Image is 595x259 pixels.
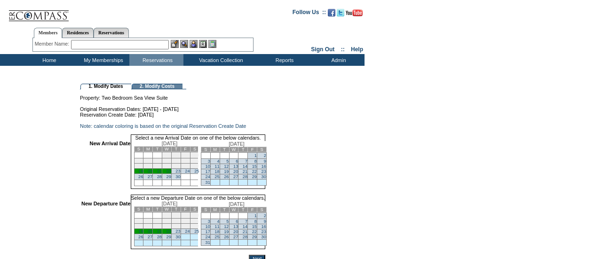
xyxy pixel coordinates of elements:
[190,158,199,164] td: 11
[153,207,162,212] td: T
[181,207,190,212] td: F
[224,169,229,174] a: 19
[233,229,238,234] a: 20
[264,159,266,164] a: 9
[162,147,172,152] td: W
[148,235,152,239] a: 27
[175,229,180,234] a: 23
[252,174,257,179] a: 29
[134,158,143,164] td: 5
[224,229,229,234] a: 19
[162,219,172,224] td: 8
[205,164,210,169] a: 10
[229,201,245,207] span: [DATE]
[143,158,153,164] td: 6
[238,207,248,212] td: T
[162,141,178,146] span: [DATE]
[80,112,265,118] td: Reservation Create Date: [DATE]
[220,147,229,152] td: T
[243,164,247,169] a: 14
[134,219,143,224] td: 5
[214,164,219,169] a: 11
[171,224,181,229] td: 16
[208,219,210,224] a: 3
[257,207,267,212] td: S
[183,54,256,66] td: Vacation Collection
[143,207,153,212] td: M
[162,158,172,164] td: 8
[134,207,143,212] td: S
[35,40,71,48] div: Member Name:
[351,46,363,53] a: Help
[248,147,257,152] td: F
[243,235,247,239] a: 28
[341,46,345,53] span: ::
[131,195,266,201] td: Select a new Departure Date on one of the below calendars.
[220,207,229,212] td: T
[138,174,143,179] a: 26
[167,229,171,234] a: 22
[224,235,229,239] a: 26
[293,8,326,19] td: Follow Us ::
[233,235,238,239] a: 27
[153,219,162,224] td: 7
[181,152,190,158] td: 3
[254,159,257,164] a: 8
[236,219,238,224] a: 6
[157,229,162,234] a: 21
[171,212,181,219] td: 2
[167,174,171,179] a: 29
[210,147,220,152] td: M
[252,224,257,229] a: 15
[153,164,162,169] td: 14
[311,46,334,53] a: Sign Out
[346,9,363,16] img: Subscribe to our YouTube Channel
[171,164,181,169] td: 16
[205,235,210,239] a: 24
[175,235,180,239] a: 30
[310,54,365,66] td: Admin
[208,159,210,164] a: 3
[245,219,247,224] a: 7
[243,224,247,229] a: 14
[252,235,257,239] a: 29
[254,153,257,158] a: 1
[190,147,199,152] td: S
[171,152,181,158] td: 2
[162,201,178,206] span: [DATE]
[81,201,131,249] td: New Departure Date
[143,224,153,229] td: 13
[201,147,210,152] td: S
[80,89,265,101] td: Property: Two Bedroom Sea View Suite
[181,147,190,152] td: F
[180,40,188,48] img: View
[214,229,219,234] a: 18
[81,141,131,189] td: New Arrival Date
[257,147,267,152] td: S
[134,147,143,152] td: S
[205,169,210,174] a: 17
[94,28,129,38] a: Reservations
[171,147,181,152] td: T
[171,219,181,224] td: 9
[214,169,219,174] a: 18
[138,229,143,234] a: 19
[226,219,229,224] a: 5
[328,9,335,16] img: Become our fan on Facebook
[337,12,344,17] a: Follow us on Twitter
[80,123,265,129] td: Note: calendar coloring is based on the original Reservation Create Date
[199,40,207,48] img: Reservations
[205,174,210,179] a: 24
[229,207,238,212] td: W
[153,158,162,164] td: 7
[194,169,199,173] a: 25
[252,229,257,234] a: 22
[252,169,257,174] a: 22
[233,174,238,179] a: 27
[134,224,143,229] td: 12
[181,219,190,224] td: 10
[190,152,199,158] td: 4
[162,164,172,169] td: 15
[167,169,171,173] a: 22
[34,28,63,38] a: Members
